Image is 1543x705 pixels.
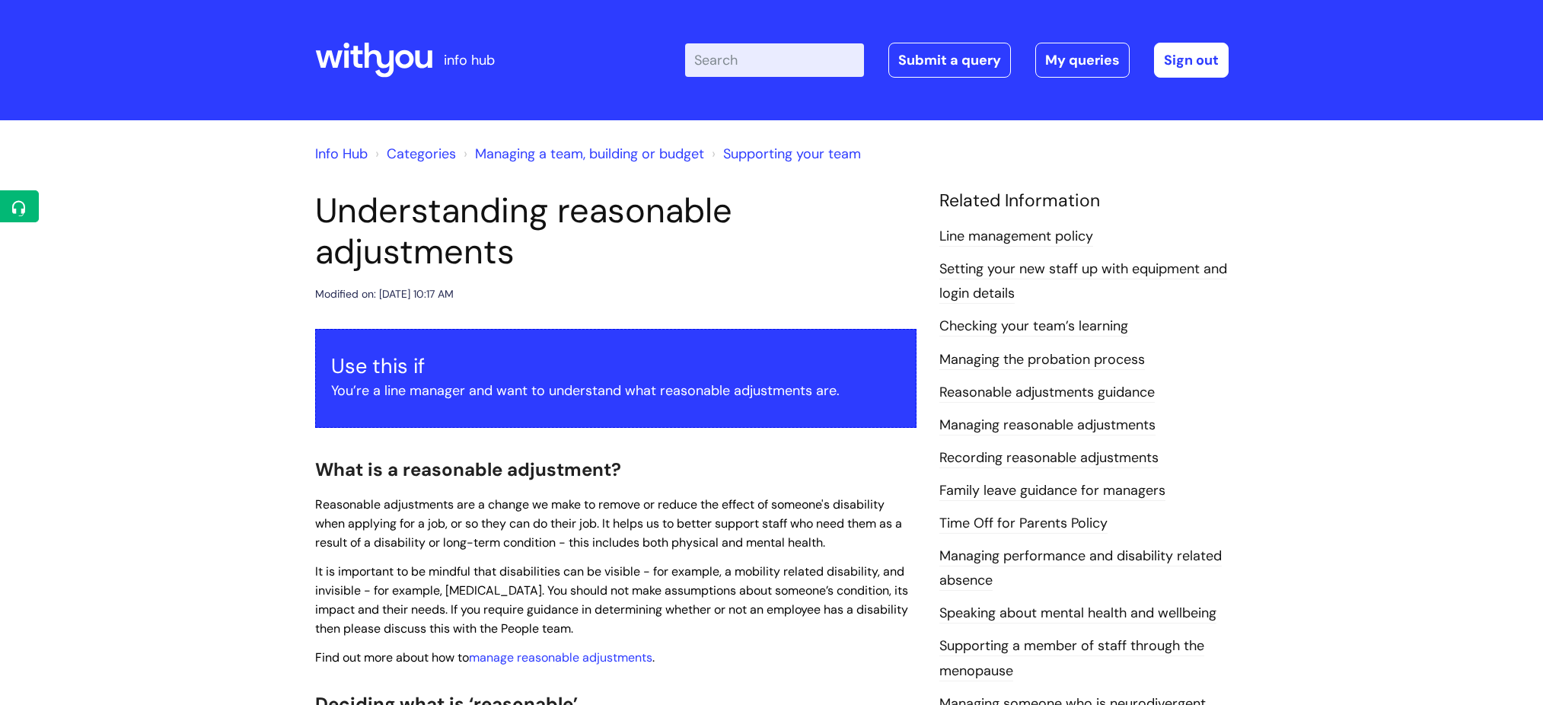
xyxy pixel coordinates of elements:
li: Solution home [371,142,456,166]
a: manage reasonable adjustments [469,649,652,665]
a: Family leave guidance for managers [939,481,1165,501]
a: Setting your new staff up with equipment and login details [939,260,1227,304]
h1: Understanding reasonable adjustments [315,190,917,273]
h3: Use this if [331,354,901,378]
a: Recording reasonable adjustments [939,448,1159,468]
a: Speaking about mental health and wellbeing [939,604,1216,624]
a: Time Off for Parents Policy [939,514,1108,534]
p: info hub [444,48,495,72]
p: You’re a line manager and want to understand what reasonable adjustments are. [331,378,901,403]
span: What is a reasonable adjustment? [315,458,621,481]
a: Reasonable adjustments guidance [939,383,1155,403]
span: It is important to be mindful that disabilities can be visible - for example, a mobility related ... [315,563,908,636]
li: Supporting your team [708,142,861,166]
a: Managing reasonable adjustments [939,416,1156,435]
a: Categories [387,145,456,163]
h4: Related Information [939,190,1229,212]
div: Modified on: [DATE] 10:17 AM [315,285,454,304]
a: Managing performance and disability related absence [939,547,1222,591]
div: | - [685,43,1229,78]
a: Sign out [1154,43,1229,78]
a: Supporting your team [723,145,861,163]
a: Line management policy [939,227,1093,247]
a: Checking your team’s learning [939,317,1128,337]
a: Submit a query [888,43,1011,78]
input: Search [685,43,864,77]
a: Managing the probation process [939,350,1145,370]
a: Supporting a member of staff through the menopause [939,636,1204,681]
a: My queries [1035,43,1130,78]
a: Info Hub [315,145,368,163]
li: Managing a team, building or budget [460,142,704,166]
a: Managing a team, building or budget [475,145,704,163]
span: Find out more about how to . [315,649,655,665]
span: Reasonable adjustments are a change we make to remove or reduce the effect of someone's disabilit... [315,496,902,550]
